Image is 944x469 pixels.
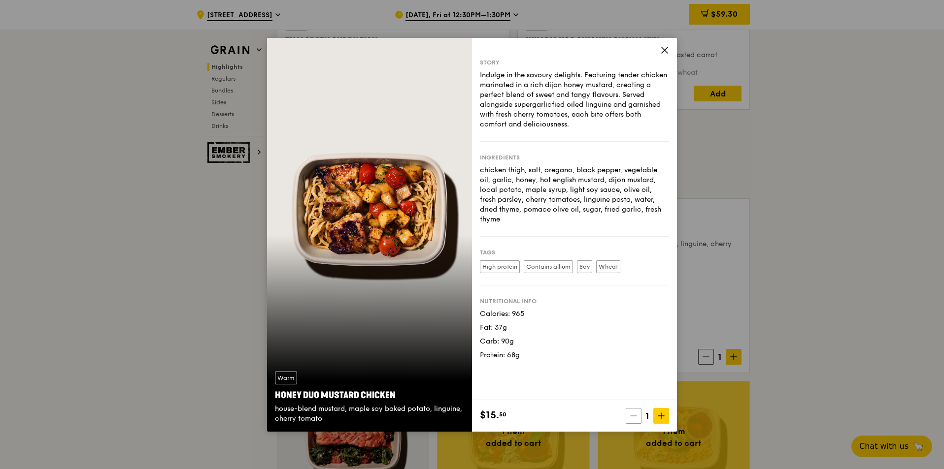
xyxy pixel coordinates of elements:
span: 1 [641,409,653,423]
div: Tags [480,249,669,256]
label: High protein [480,260,520,273]
span: 50 [499,410,506,418]
label: Contains allium [524,260,573,273]
div: Fat: 37g [480,323,669,333]
div: Protein: 68g [480,350,669,360]
div: Indulge in the savoury delights. Featuring tender chicken marinated in a rich dijon honey mustard... [480,70,669,129]
div: Warm [275,372,297,384]
div: Honey Duo Mustard Chicken [275,388,464,402]
div: Ingredients [480,154,669,161]
label: Wheat [596,260,620,273]
div: Carb: 90g [480,337,669,346]
div: Story [480,59,669,66]
label: Soy [577,260,592,273]
div: Calories: 965 [480,309,669,319]
div: Nutritional info [480,297,669,305]
div: house-blend mustard, maple soy baked potato, linguine, cherry tomato [275,404,464,424]
div: chicken thigh, salt, oregano, black pepper, vegetable oil, garlic, honey, hot english mustard, di... [480,165,669,224]
span: $15. [480,408,499,423]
